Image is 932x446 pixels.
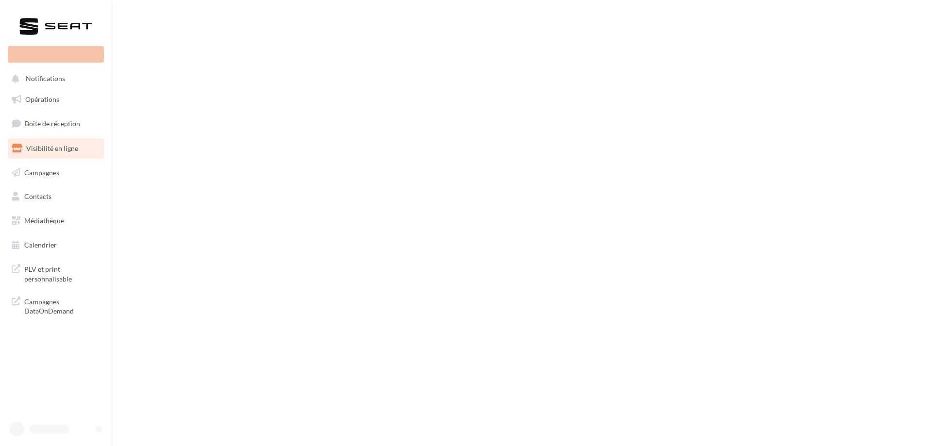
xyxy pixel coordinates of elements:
div: Nouvelle campagne [8,46,104,63]
span: Campagnes DataOnDemand [24,295,100,316]
a: Opérations [6,89,106,110]
span: Opérations [25,95,59,103]
a: Campagnes [6,163,106,183]
a: Calendrier [6,235,106,255]
span: Notifications [26,75,65,83]
a: PLV et print personnalisable [6,259,106,287]
a: Contacts [6,186,106,207]
span: Boîte de réception [25,119,80,128]
span: PLV et print personnalisable [24,263,100,283]
a: Boîte de réception [6,113,106,134]
span: Visibilité en ligne [26,144,78,152]
a: Visibilité en ligne [6,138,106,159]
span: Calendrier [24,241,57,249]
a: Campagnes DataOnDemand [6,291,106,320]
span: Contacts [24,192,51,200]
a: Médiathèque [6,211,106,231]
span: Médiathèque [24,216,64,225]
span: Campagnes [24,168,59,176]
